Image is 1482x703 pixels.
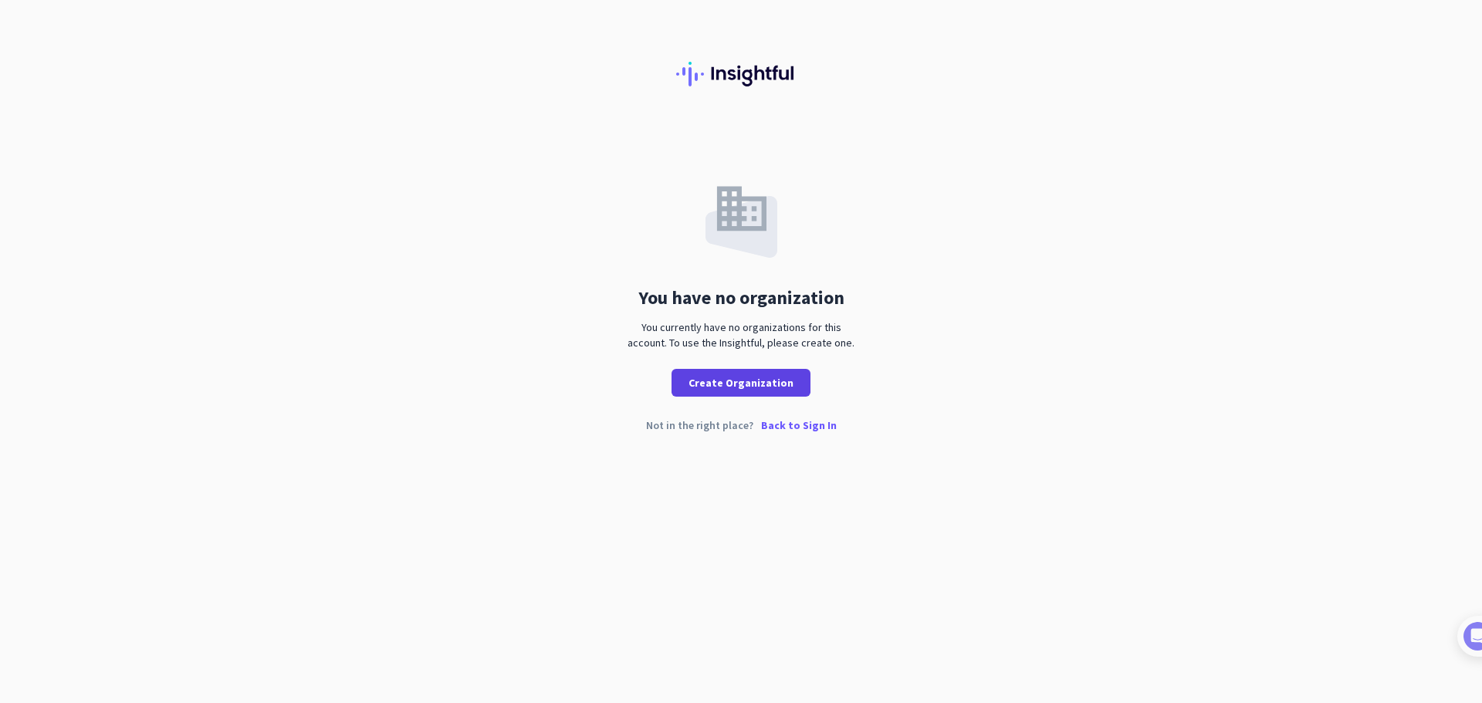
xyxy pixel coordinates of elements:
[761,420,837,431] p: Back to Sign In
[672,369,810,397] button: Create Organization
[621,319,861,350] div: You currently have no organizations for this account. To use the Insightful, please create one.
[638,289,844,307] div: You have no organization
[676,62,806,86] img: Insightful
[689,375,793,390] span: Create Organization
